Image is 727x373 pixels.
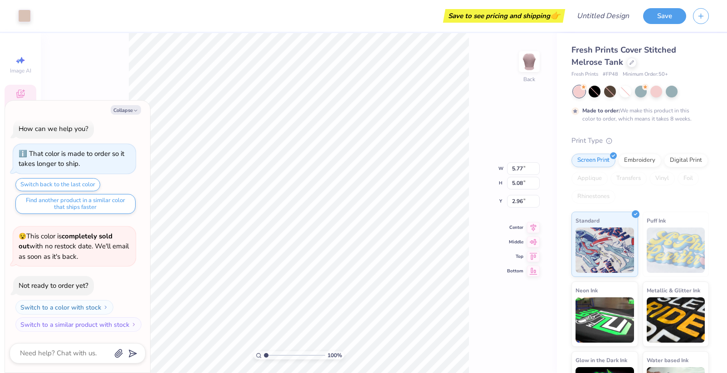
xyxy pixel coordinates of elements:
[550,10,560,21] span: 👉
[576,297,634,343] img: Neon Ink
[576,286,598,295] span: Neon Ink
[445,9,563,23] div: Save to see pricing and shipping
[571,71,598,78] span: Fresh Prints
[15,300,113,315] button: Switch to a color with stock
[643,8,686,24] button: Save
[571,44,676,68] span: Fresh Prints Cover Stitched Melrose Tank
[111,105,141,115] button: Collapse
[19,232,112,251] strong: completely sold out
[576,228,634,273] img: Standard
[582,107,620,114] strong: Made to order:
[576,216,600,225] span: Standard
[582,107,694,123] div: We make this product in this color to order, which means it takes 8 weeks.
[19,232,26,241] span: 😵
[647,228,705,273] img: Puff Ink
[10,67,31,74] span: Image AI
[327,351,342,359] span: 100 %
[571,154,615,167] div: Screen Print
[15,178,100,191] button: Switch back to the last color
[647,216,666,225] span: Puff Ink
[664,154,708,167] div: Digital Print
[603,71,618,78] span: # FP48
[520,53,538,71] img: Back
[571,190,615,203] div: Rhinestones
[576,355,627,365] span: Glow in the Dark Ink
[647,286,700,295] span: Metallic & Glitter Ink
[678,172,699,185] div: Foil
[507,239,523,245] span: Middle
[570,7,636,25] input: Untitled Design
[610,172,647,185] div: Transfers
[507,224,523,231] span: Center
[647,355,688,365] span: Water based Ink
[571,136,709,146] div: Print Type
[507,268,523,274] span: Bottom
[647,297,705,343] img: Metallic & Glitter Ink
[19,149,124,169] div: That color is made to order so it takes longer to ship.
[19,124,88,133] div: How can we help you?
[15,194,136,214] button: Find another product in a similar color that ships faster
[623,71,668,78] span: Minimum Order: 50 +
[571,172,608,185] div: Applique
[103,305,108,310] img: Switch to a color with stock
[507,253,523,260] span: Top
[618,154,661,167] div: Embroidery
[649,172,675,185] div: Vinyl
[131,322,137,327] img: Switch to a similar product with stock
[15,317,141,332] button: Switch to a similar product with stock
[19,281,88,290] div: Not ready to order yet?
[523,75,535,83] div: Back
[19,232,129,261] span: This color is with no restock date. We'll email as soon as it's back.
